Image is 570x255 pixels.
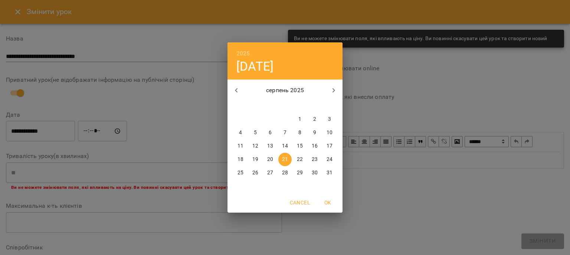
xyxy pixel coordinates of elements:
[252,169,258,177] p: 26
[298,116,301,123] p: 1
[323,113,336,126] button: 3
[252,156,258,163] p: 19
[313,129,316,136] p: 9
[323,166,336,180] button: 31
[327,169,332,177] p: 31
[293,166,307,180] button: 29
[263,139,277,153] button: 13
[278,126,292,139] button: 7
[237,156,243,163] p: 18
[234,126,247,139] button: 4
[267,142,273,150] p: 13
[282,156,288,163] p: 21
[308,166,321,180] button: 30
[327,156,332,163] p: 24
[323,139,336,153] button: 17
[323,126,336,139] button: 10
[249,139,262,153] button: 12
[313,116,316,123] p: 2
[293,113,307,126] button: 1
[312,169,318,177] p: 30
[297,142,303,150] p: 15
[234,166,247,180] button: 25
[328,116,331,123] p: 3
[237,142,243,150] p: 11
[293,139,307,153] button: 15
[308,139,321,153] button: 16
[237,169,243,177] p: 25
[252,142,258,150] p: 12
[290,198,310,207] span: Cancel
[249,126,262,139] button: 5
[239,129,242,136] p: 4
[249,153,262,166] button: 19
[278,101,292,109] span: чт
[297,169,303,177] p: 29
[278,139,292,153] button: 14
[312,156,318,163] p: 23
[236,59,273,74] button: [DATE]
[282,169,288,177] p: 28
[323,101,336,109] span: нд
[293,153,307,166] button: 22
[293,101,307,109] span: пт
[263,101,277,109] span: ср
[278,153,292,166] button: 21
[298,129,301,136] p: 8
[263,166,277,180] button: 27
[308,113,321,126] button: 2
[308,153,321,166] button: 23
[293,126,307,139] button: 8
[234,101,247,109] span: пн
[312,142,318,150] p: 16
[308,126,321,139] button: 9
[308,101,321,109] span: сб
[327,129,332,136] p: 10
[249,166,262,180] button: 26
[269,129,272,136] p: 6
[319,198,337,207] span: OK
[282,142,288,150] p: 14
[236,48,250,59] button: 2025
[278,166,292,180] button: 28
[267,169,273,177] p: 27
[327,142,332,150] p: 17
[323,153,336,166] button: 24
[234,139,247,153] button: 11
[234,153,247,166] button: 18
[254,129,257,136] p: 5
[245,86,325,95] p: серпень 2025
[249,101,262,109] span: вт
[284,129,286,136] p: 7
[267,156,273,163] p: 20
[316,196,340,209] button: OK
[263,126,277,139] button: 6
[297,156,303,163] p: 22
[263,153,277,166] button: 20
[287,196,313,209] button: Cancel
